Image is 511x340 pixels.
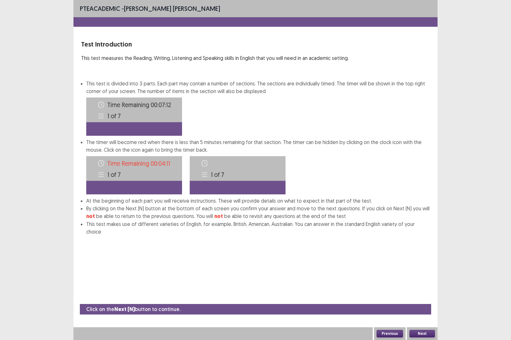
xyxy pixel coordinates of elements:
[214,213,223,220] strong: not
[80,4,220,13] p: - [PERSON_NAME] [PERSON_NAME]
[81,40,430,49] p: Test Introduction
[114,306,135,313] strong: Next (N)
[377,330,403,337] button: Previous
[86,156,182,194] img: Time-image
[86,80,430,136] li: This test is divided into 3 parts. Each part may contain a number of sections. The sections are i...
[86,98,182,136] img: Time-image
[86,205,430,220] li: By clicking on the Next (N) button at the bottom of each screen you confirm your answer and move ...
[409,330,435,337] button: Next
[86,220,430,235] li: This test makes use of different varieties of English, for example, British, American, Australian...
[86,213,95,220] strong: not
[81,54,430,62] p: This test measures the Reading, Writing, Listening and Speaking skills in English that you will n...
[86,197,430,205] li: At the beginning of each part you will receive instructions. These will provide details on what t...
[190,156,286,194] img: Time-image
[86,138,430,197] li: The timer will become red when there is less than 5 minutes remaining for that section. The timer...
[80,4,120,12] span: PTE academic
[86,305,180,313] p: Click on the button to continue.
